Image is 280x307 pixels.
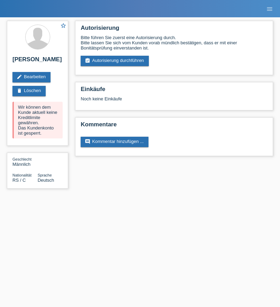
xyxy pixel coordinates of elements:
a: deleteLöschen [12,86,46,96]
i: star_border [60,22,66,29]
span: Serbien / C / 12.11.2002 [12,178,26,183]
a: commentKommentar hinzufügen ... [81,137,148,147]
a: editBearbeiten [12,72,51,82]
span: Nationalität [12,173,31,177]
span: Geschlecht [12,157,31,161]
div: Bitte führen Sie zuerst eine Autorisierung durch. Bitte lassen Sie sich vom Kunden vorab mündlich... [81,35,268,51]
h2: [PERSON_NAME] [12,56,63,66]
i: assignment_turned_in [85,58,90,63]
h2: Kommentare [81,121,268,132]
div: Wir können dem Kunde aktuell keine Kreditlimite gewähren. Das Kundenkonto ist gesperrt. [12,102,63,138]
a: star_border [60,22,66,30]
a: assignment_turned_inAutorisierung durchführen [81,56,149,66]
a: menu [263,7,277,11]
i: delete [17,88,22,93]
i: comment [85,139,90,144]
div: Noch keine Einkäufe [81,96,268,107]
i: menu [266,6,273,12]
div: Männlich [12,156,38,167]
i: edit [17,74,22,80]
span: Sprache [38,173,52,177]
span: Deutsch [38,178,54,183]
h2: Einkäufe [81,86,268,96]
h2: Autorisierung [81,25,268,35]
